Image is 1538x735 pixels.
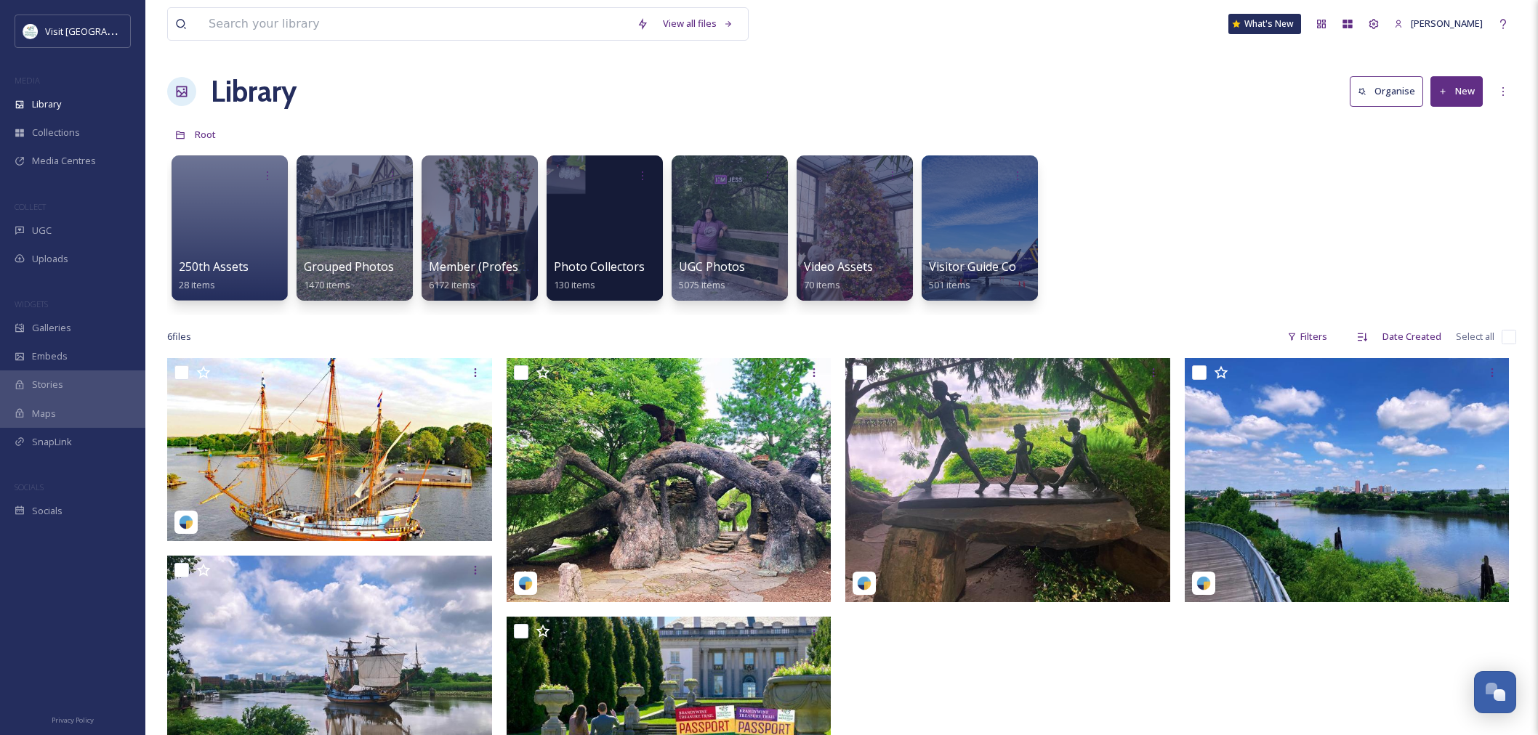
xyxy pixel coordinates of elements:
a: Visitor Guide Content501 items [929,260,1046,291]
img: jacobs_1088-17893386069290241.jpeg [507,358,832,601]
span: MEDIA [15,75,40,86]
img: download%20%281%29.jpeg [23,24,38,38]
span: Video Assets [804,259,873,275]
button: New [1430,76,1483,106]
span: Maps [32,407,56,421]
a: Video Assets70 items [804,260,873,291]
a: Organise [1350,76,1430,106]
span: Visit [GEOGRAPHIC_DATA] [45,24,158,38]
span: 130 items [554,278,595,291]
span: Collections [32,126,80,139]
span: Member (Professional) [429,259,555,275]
button: Open Chat [1474,671,1516,713]
a: [PERSON_NAME] [1387,9,1490,38]
a: Privacy Policy [52,710,94,728]
span: Media Centres [32,154,96,168]
span: UGC [32,224,52,237]
a: Root [195,126,216,143]
img: jacobs_1088-18068353751030809.jpeg [845,358,1170,601]
a: 250th Assets28 items [179,260,249,291]
div: Filters [1280,322,1334,351]
span: [PERSON_NAME] [1411,17,1483,30]
span: SnapLink [32,435,72,449]
span: 1470 items [304,278,350,291]
span: Library [32,97,61,111]
span: SOCIALS [15,482,44,492]
span: 6 file s [167,330,191,344]
span: WIDGETS [15,299,48,309]
span: 501 items [929,278,970,291]
button: Organise [1350,76,1423,106]
span: Socials [32,504,63,518]
img: snapsea-logo.png [857,576,871,590]
span: UGC Photos [679,259,745,275]
img: snapsea-logo.png [1196,576,1211,590]
span: Stories [32,378,63,391]
img: snapsea-logo.png [518,576,533,590]
span: 250th Assets [179,259,249,275]
span: 6172 items [429,278,475,291]
span: Privacy Policy [52,715,94,725]
span: Grouped Photos [304,259,394,275]
span: Select all [1456,330,1494,344]
div: Date Created [1375,322,1449,351]
span: Embeds [32,349,68,363]
span: Uploads [32,252,68,266]
a: UGC Photos5075 items [679,260,745,291]
span: Root [195,128,216,141]
span: Galleries [32,321,71,335]
span: 5075 items [679,278,725,291]
a: Library [211,70,297,113]
span: 70 items [804,278,840,291]
input: Search your library [201,8,629,40]
a: What's New [1228,14,1301,34]
img: kalmar.nyckel-17897259633147400.jpeg [167,358,492,541]
a: Grouped Photos1470 items [304,260,394,291]
span: Visitor Guide Content [929,259,1046,275]
span: COLLECT [15,201,46,212]
img: snapsea-logo.png [179,515,193,529]
a: Member (Professional)6172 items [429,260,555,291]
span: Photo Collectors [554,259,645,275]
a: Photo Collectors130 items [554,260,645,291]
img: jacobs_1088-17948129714991469.jpeg [1185,358,1510,601]
a: View all files [656,9,741,38]
span: 28 items [179,278,215,291]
